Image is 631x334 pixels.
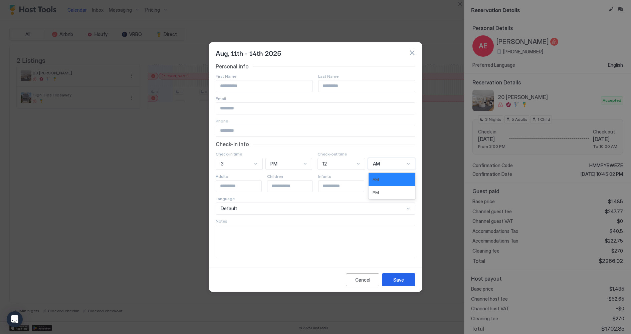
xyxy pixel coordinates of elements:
span: Phone [216,118,228,123]
div: Cancel [355,276,370,283]
textarea: Input Field [216,225,415,258]
span: AM [373,161,380,167]
span: Children [267,174,283,179]
span: Notes [216,219,227,224]
button: Save [382,273,415,286]
span: Adults [216,174,228,179]
div: Open Intercom Messenger [7,311,23,327]
span: First Name [216,74,236,79]
span: Aug, 11th - 14th 2025 [216,48,281,58]
span: Email [216,96,226,101]
input: Input Field [319,80,415,92]
span: Infants [318,174,331,179]
span: Check-in info [216,141,249,147]
span: Check-out time [318,151,347,156]
span: 12 [323,161,327,167]
span: 3 [221,161,224,167]
div: Save [393,276,404,283]
input: Input Field [216,125,415,136]
button: Cancel [346,273,379,286]
span: Personal info [216,63,249,70]
input: Input Field [267,181,322,192]
input: Input Field [216,103,415,114]
span: AM [373,177,379,182]
span: Check-in time [216,151,242,156]
span: Language [216,196,235,201]
input: Input Field [319,181,373,192]
input: Input Field [216,181,271,192]
input: Input Field [216,80,312,92]
span: Default [221,206,237,212]
span: PM [373,190,379,195]
span: PM [270,161,277,167]
span: Last Name [318,74,339,79]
